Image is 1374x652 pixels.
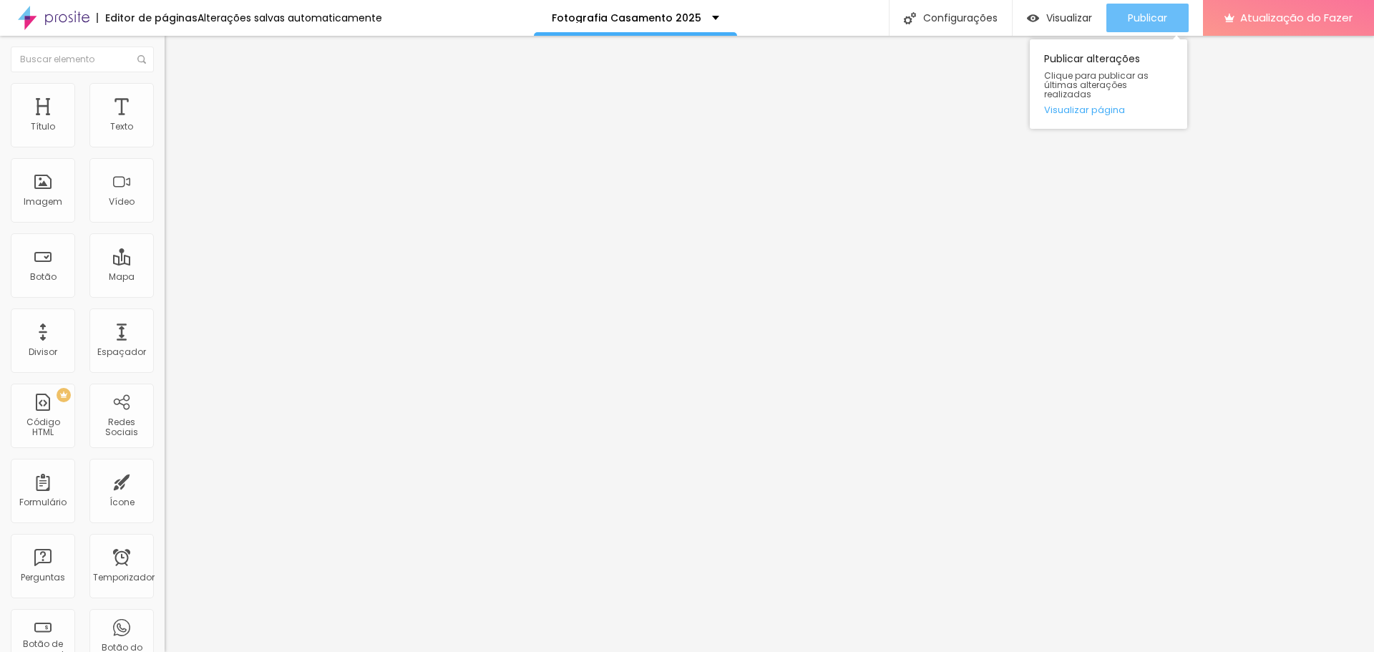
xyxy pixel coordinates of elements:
[24,195,62,208] font: Imagem
[29,346,57,358] font: Divisor
[1044,69,1149,100] font: Clique para publicar as últimas alterações realizadas
[1044,105,1173,115] a: Visualizar página
[97,346,146,358] font: Espaçador
[31,120,55,132] font: Título
[1046,11,1092,25] font: Visualizar
[109,195,135,208] font: Vídeo
[30,271,57,283] font: Botão
[1013,4,1106,32] button: Visualizar
[137,55,146,64] img: Ícone
[1240,10,1353,25] font: Atualização do Fazer
[93,571,155,583] font: Temporizador
[105,416,138,438] font: Redes Sociais
[110,120,133,132] font: Texto
[552,11,701,25] font: Fotografia Casamento 2025
[1027,12,1039,24] img: view-1.svg
[904,12,916,24] img: Ícone
[105,11,198,25] font: Editor de páginas
[198,11,382,25] font: Alterações salvas automaticamente
[21,571,65,583] font: Perguntas
[1044,103,1125,117] font: Visualizar página
[109,271,135,283] font: Mapa
[19,496,67,508] font: Formulário
[26,416,60,438] font: Código HTML
[109,496,135,508] font: Ícone
[1106,4,1189,32] button: Publicar
[923,11,998,25] font: Configurações
[1128,11,1167,25] font: Publicar
[11,47,154,72] input: Buscar elemento
[1044,52,1140,66] font: Publicar alterações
